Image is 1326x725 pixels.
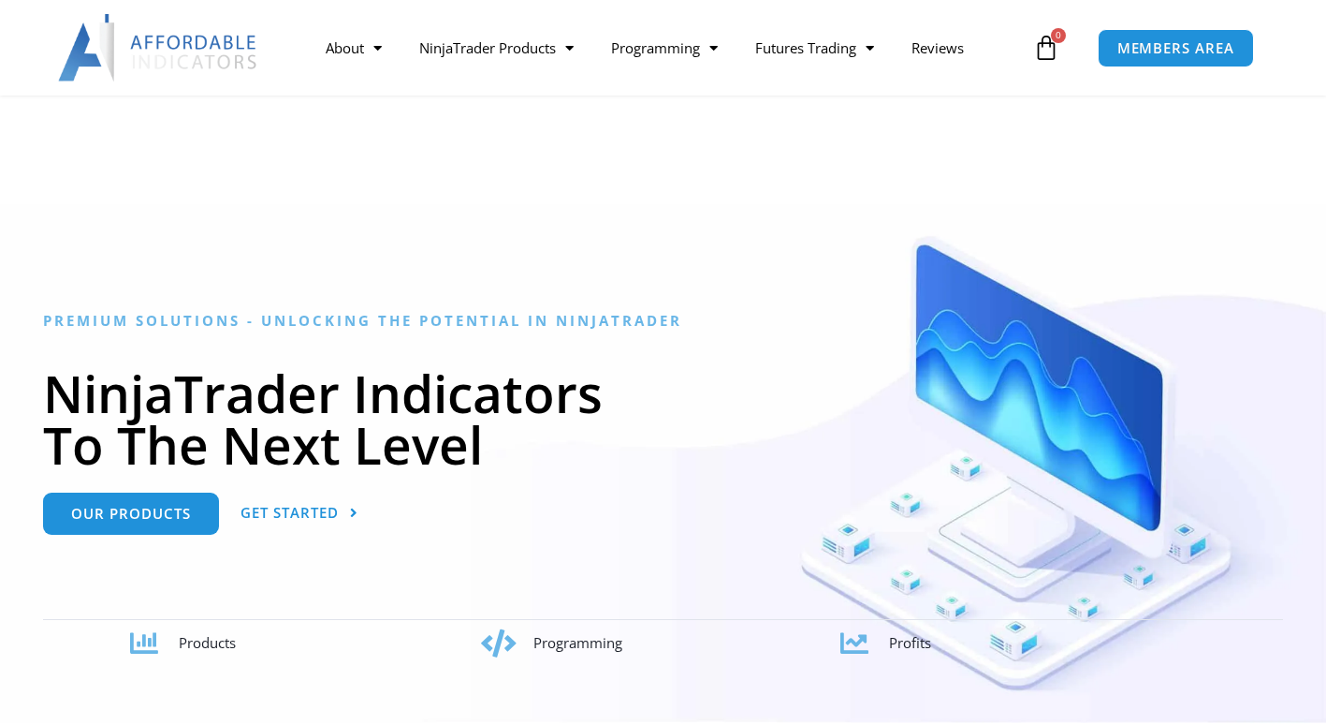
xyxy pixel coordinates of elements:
[43,367,1283,470] h1: NinjaTrader Indicators To The Next Level
[307,26,401,69] a: About
[240,506,339,520] span: Get Started
[889,633,931,652] span: Profits
[1051,28,1066,43] span: 0
[893,26,983,69] a: Reviews
[1117,41,1234,55] span: MEMBERS AREA
[71,507,191,521] span: Our Products
[592,26,736,69] a: Programming
[58,14,259,81] img: LogoAI | Affordable Indicators – NinjaTrader
[533,633,622,652] span: Programming
[736,26,893,69] a: Futures Trading
[401,26,592,69] a: NinjaTrader Products
[179,633,236,652] span: Products
[240,493,358,535] a: Get Started
[307,26,1028,69] nav: Menu
[1005,21,1087,75] a: 0
[43,493,219,535] a: Our Products
[1098,29,1254,67] a: MEMBERS AREA
[43,312,1283,330] h6: Premium Solutions - Unlocking the Potential in NinjaTrader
